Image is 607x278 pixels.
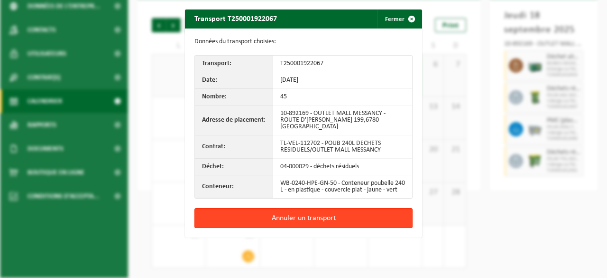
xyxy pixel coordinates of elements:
[195,72,273,89] th: Date:
[195,89,273,105] th: Nombre:
[273,105,412,135] td: 10-892169 - OUTLET MALL MESSANCY - ROUTE D'[PERSON_NAME] 199,6780 [GEOGRAPHIC_DATA]
[195,135,273,159] th: Contrat:
[195,56,273,72] th: Transport:
[273,159,412,175] td: 04-000029 - déchets résiduels
[377,10,421,29] button: Fermer
[185,10,286,28] h2: Transport T250001922067
[273,89,412,105] td: 45
[195,105,273,135] th: Adresse de placement:
[273,56,412,72] td: T250001922067
[194,208,413,228] button: Annuler un transport
[194,38,413,46] p: Données du transport choisies:
[273,175,412,198] td: WB-0240-HPE-GN-50 - Conteneur poubelle 240 L - en plastique - couvercle plat - jaune - vert
[273,135,412,159] td: TL-VEL-112702 - POUB 240L DECHETS RESIDUELS/OUTLET MALL MESSANCY
[273,72,412,89] td: [DATE]
[195,159,273,175] th: Déchet:
[195,175,273,198] th: Conteneur:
